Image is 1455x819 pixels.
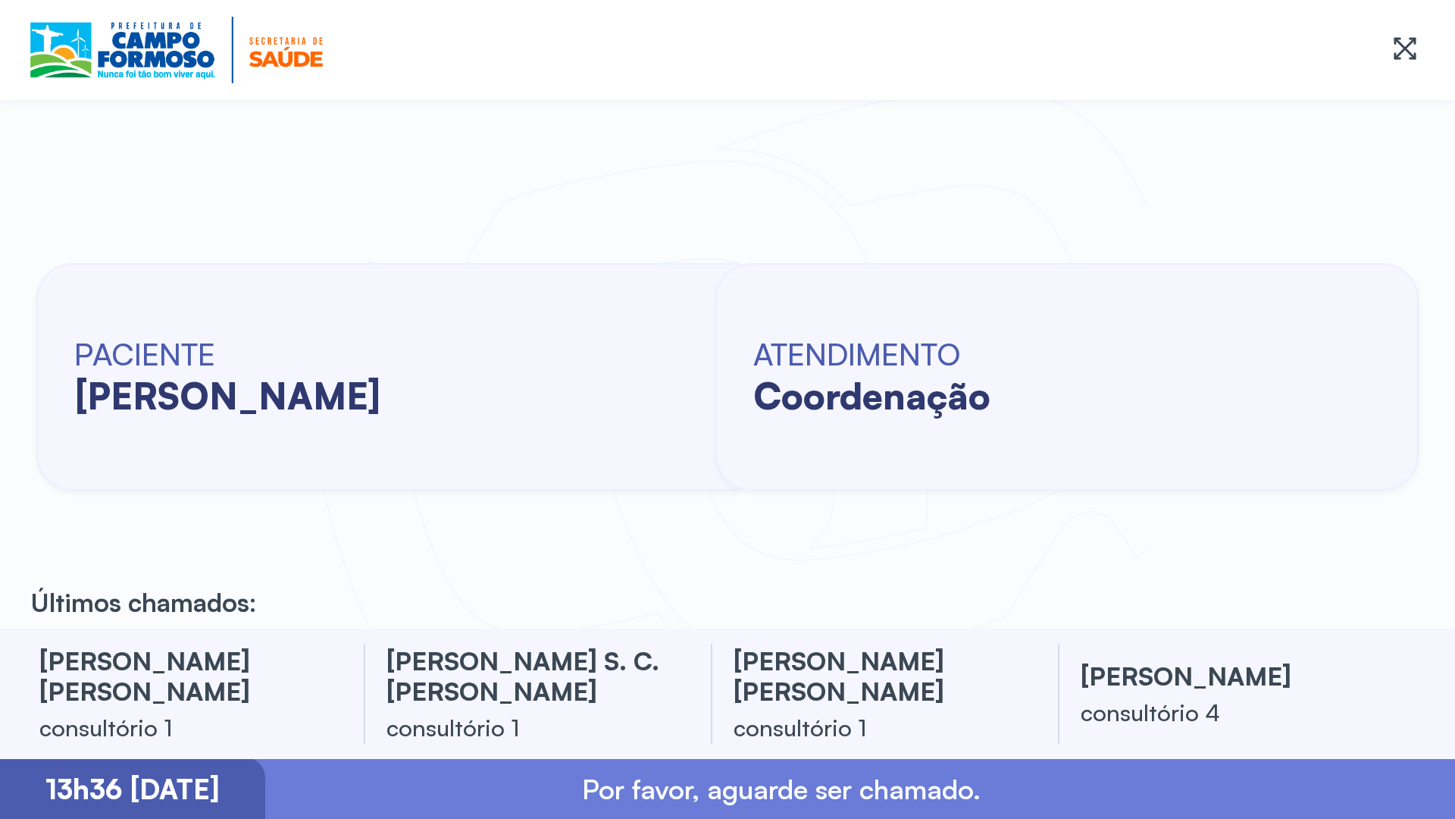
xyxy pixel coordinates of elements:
[734,712,1022,742] div: consultório 1
[39,645,327,706] h3: [PERSON_NAME] [PERSON_NAME]
[386,712,674,742] div: consultório 1
[753,373,990,419] h2: coordenação
[753,335,990,373] h6: ATENDIMENTO
[74,373,381,419] h2: [PERSON_NAME]
[30,586,257,618] p: Últimos chamados:
[30,17,323,83] img: Logotipo do estabelecimento
[734,645,1022,706] h3: [PERSON_NAME] [PERSON_NAME]
[386,645,674,706] h3: [PERSON_NAME] s. c. [PERSON_NAME]
[1081,697,1369,727] div: consultório 4
[39,712,327,742] div: consultório 1
[74,335,381,373] h6: PACIENTE
[1081,661,1369,691] h3: [PERSON_NAME]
